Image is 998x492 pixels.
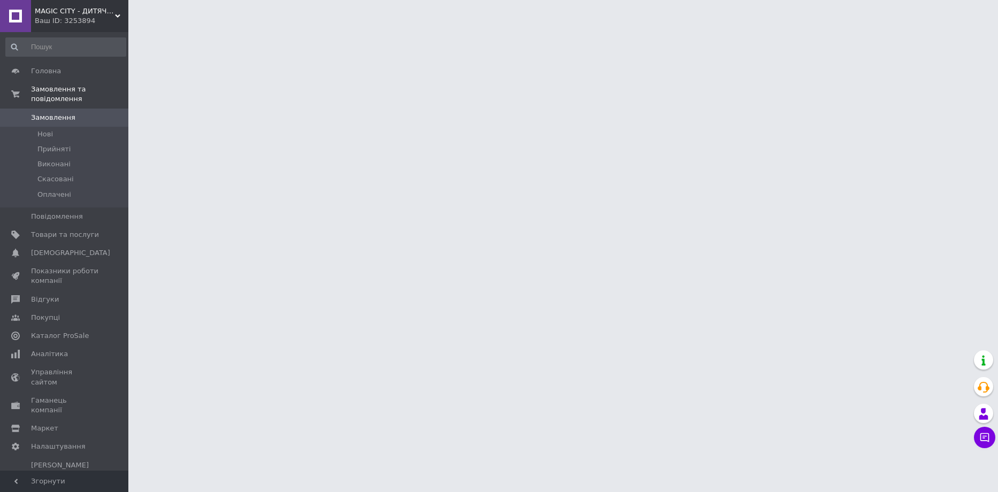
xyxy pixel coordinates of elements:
span: Товари та послуги [31,230,99,240]
span: Показники роботи компанії [31,266,99,286]
span: Налаштування [31,442,86,451]
span: Повідомлення [31,212,83,221]
span: Аналітика [31,349,68,359]
input: Пошук [5,37,126,57]
span: Виконані [37,159,71,169]
span: Каталог ProSale [31,331,89,341]
span: Маркет [31,424,58,433]
span: Гаманець компанії [31,396,99,415]
span: Замовлення та повідомлення [31,84,128,104]
span: Скасовані [37,174,74,184]
span: [DEMOGRAPHIC_DATA] [31,248,110,258]
button: Чат з покупцем [974,427,995,448]
span: Головна [31,66,61,76]
span: Прийняті [37,144,71,154]
span: Оплачені [37,190,71,199]
span: Замовлення [31,113,75,122]
span: Покупці [31,313,60,322]
span: [PERSON_NAME] та рахунки [31,460,99,490]
span: Управління сайтом [31,367,99,387]
span: Нові [37,129,53,139]
span: MAGIC CITY - ДИТЯЧЕ ВЗУТТЯ [35,6,115,16]
div: Ваш ID: 3253894 [35,16,128,26]
span: Відгуки [31,295,59,304]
